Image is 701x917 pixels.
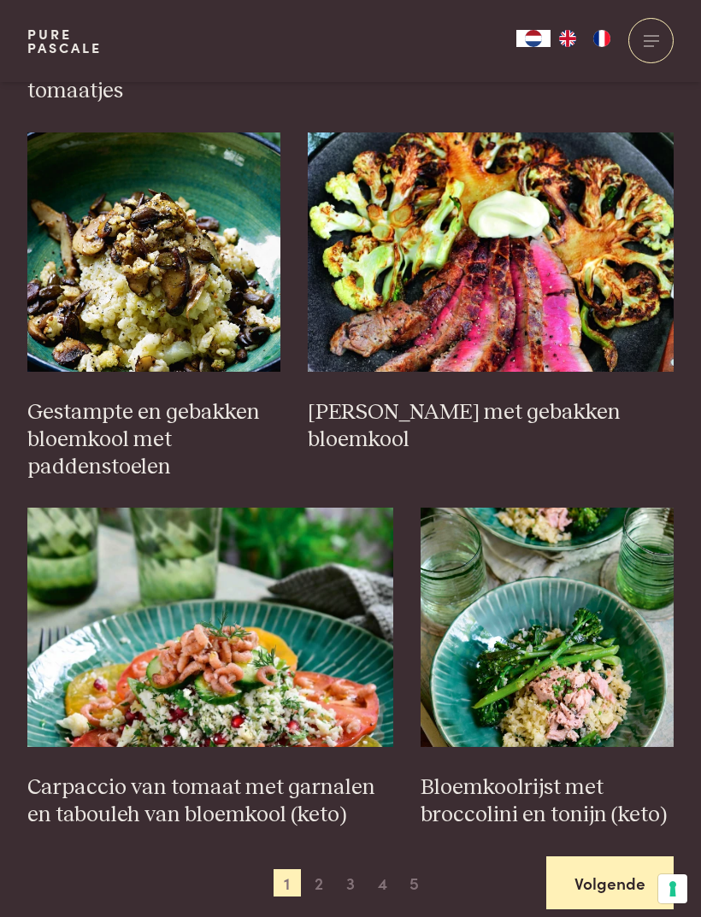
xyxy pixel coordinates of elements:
[27,132,281,372] img: Gestampte en gebakken bloemkool met paddenstoelen
[27,27,102,55] a: PurePascale
[27,508,393,747] img: Carpaccio van tomaat met garnalen en tabouleh van bloemkool (keto)
[27,132,281,481] a: Gestampte en gebakken bloemkool met paddenstoelen Gestampte en gebakken bloemkool met paddenstoelen
[400,869,427,896] span: 5
[551,30,619,47] ul: Language list
[27,399,281,481] h3: Gestampte en gebakken bloemkool met paddenstoelen
[658,874,687,903] button: Uw voorkeuren voor toestemming voor trackingtechnologieën
[421,508,674,829] a: Bloemkoolrijst met broccolini en tonijn (keto) Bloemkoolrijst met broccolini en tonijn (keto)
[546,856,674,910] a: Volgende
[421,508,674,747] img: Bloemkoolrijst met broccolini en tonijn (keto)
[516,30,551,47] a: NL
[308,132,674,454] a: Chateaubriand met gebakken bloemkool [PERSON_NAME] met gebakken bloemkool
[27,774,393,829] h3: Carpaccio van tomaat met garnalen en tabouleh van bloemkool (keto)
[274,869,301,896] span: 1
[585,30,619,47] a: FR
[337,869,364,896] span: 3
[27,508,393,829] a: Carpaccio van tomaat met garnalen en tabouleh van bloemkool (keto) Carpaccio van tomaat met garna...
[551,30,585,47] a: EN
[308,399,674,454] h3: [PERSON_NAME] met gebakken bloemkool
[305,869,333,896] span: 2
[368,869,396,896] span: 4
[516,30,619,47] aside: Language selected: Nederlands
[421,774,674,829] h3: Bloemkoolrijst met broccolini en tonijn (keto)
[308,132,674,372] img: Chateaubriand met gebakken bloemkool
[516,30,551,47] div: Language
